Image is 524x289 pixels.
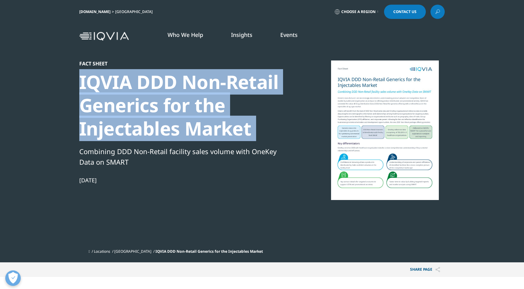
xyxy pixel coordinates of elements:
[435,267,440,272] img: Share PAGE
[231,31,252,38] a: Insights
[131,22,445,51] nav: Primary
[79,146,292,167] div: Combining DDD Non-Retail facility sales volume with OneKey Data on SMART
[341,9,376,14] span: Choose a Region
[115,9,155,14] div: [GEOGRAPHIC_DATA]
[94,249,110,254] a: Locations
[79,32,129,41] img: IQVIA Healthcare Information Technology and Pharma Clinical Research Company
[114,249,151,254] a: [GEOGRAPHIC_DATA]
[384,5,426,19] a: Contact Us
[79,9,111,14] a: [DOMAIN_NAME]
[405,262,445,277] button: Share PAGEShare PAGE
[405,262,445,277] p: Share PAGE
[155,249,263,254] span: IQVIA DDD Non-Retail Generics for the Injectables Market
[168,31,203,38] a: Who We Help
[393,10,417,14] span: Contact Us
[79,176,292,184] div: [DATE]
[5,270,21,286] button: Open Preferences
[79,70,292,140] div: IQVIA DDD Non-Retail Generics for the Injectables Market
[280,31,298,38] a: Events
[79,60,292,67] div: Fact Sheet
